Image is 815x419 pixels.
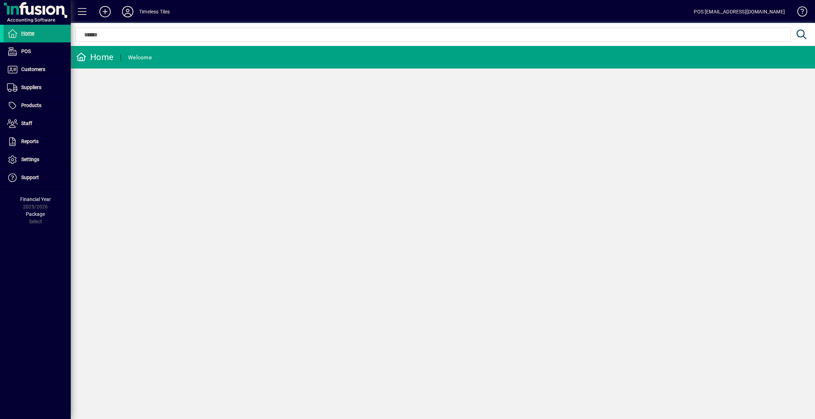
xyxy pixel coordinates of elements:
[21,120,32,126] span: Staff
[4,133,71,151] a: Reports
[21,30,34,36] span: Home
[20,196,51,202] span: Financial Year
[76,52,114,63] div: Home
[694,6,785,17] div: POS [EMAIL_ADDRESS][DOMAIN_NAME]
[116,5,139,18] button: Profile
[4,169,71,187] a: Support
[21,157,39,162] span: Settings
[94,5,116,18] button: Add
[21,138,39,144] span: Reports
[21,102,41,108] span: Products
[4,61,71,78] a: Customers
[26,211,45,217] span: Package
[128,52,152,63] div: Welcome
[4,43,71,60] a: POS
[21,175,39,180] span: Support
[21,84,41,90] span: Suppliers
[21,66,45,72] span: Customers
[792,1,806,24] a: Knowledge Base
[21,48,31,54] span: POS
[4,151,71,169] a: Settings
[139,6,170,17] div: Timeless Tiles
[4,97,71,114] a: Products
[4,115,71,132] a: Staff
[4,79,71,96] a: Suppliers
